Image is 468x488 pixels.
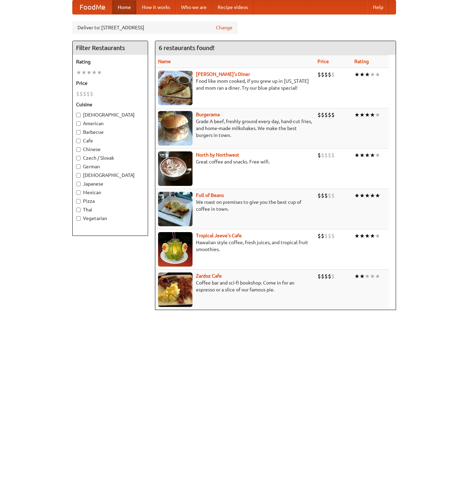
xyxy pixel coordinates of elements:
[321,71,324,78] li: $
[76,121,81,126] input: American
[318,151,321,159] li: $
[92,69,97,76] li: ★
[370,272,375,280] li: ★
[324,151,328,159] li: $
[354,151,360,159] li: ★
[76,146,144,153] label: Chinese
[328,151,331,159] li: $
[76,208,81,212] input: Thai
[112,0,136,14] a: Home
[196,152,239,158] a: North by Northwest
[365,232,370,240] li: ★
[328,71,331,78] li: $
[76,172,144,179] label: [DEMOGRAPHIC_DATA]
[158,59,171,64] a: Name
[321,232,324,240] li: $
[158,118,312,139] p: Grade A beef, freshly ground every day, hand-cut fries, and home-made milkshakes. We make the bes...
[331,192,335,199] li: $
[76,156,81,160] input: Czech / Slovak
[76,215,144,222] label: Vegetarian
[375,111,380,119] li: ★
[328,192,331,199] li: $
[76,139,81,143] input: Cafe
[196,233,242,238] a: Tropical Jeeve's Cafe
[354,192,360,199] li: ★
[328,232,331,240] li: $
[324,232,328,240] li: $
[76,180,144,187] label: Japanese
[360,151,365,159] li: ★
[375,272,380,280] li: ★
[76,113,81,117] input: [DEMOGRAPHIC_DATA]
[76,58,144,65] h5: Rating
[72,21,238,34] div: Deliver to: [STREET_ADDRESS]
[370,111,375,119] li: ★
[375,151,380,159] li: ★
[375,192,380,199] li: ★
[360,71,365,78] li: ★
[318,111,321,119] li: $
[76,163,144,170] label: German
[73,41,148,55] h4: Filter Restaurants
[360,232,365,240] li: ★
[76,129,144,136] label: Barbecue
[354,272,360,280] li: ★
[212,0,253,14] a: Recipe videos
[158,279,312,293] p: Coffee bar and sci-fi bookshop. Come in for an espresso or a slice of our famous pie.
[196,273,222,279] a: Zardoz Cafe
[159,44,215,51] ng-pluralize: 6 restaurants found!
[158,199,312,212] p: We roast on premises to give you the best cup of coffee in town.
[158,192,193,226] img: beans.jpg
[76,206,144,213] label: Thai
[86,90,90,98] li: $
[370,232,375,240] li: ★
[318,232,321,240] li: $
[90,90,93,98] li: $
[86,69,92,76] li: ★
[318,192,321,199] li: $
[321,272,324,280] li: $
[354,71,360,78] li: ★
[76,190,81,195] input: Mexican
[81,69,86,76] li: ★
[196,71,250,77] a: [PERSON_NAME]'s Diner
[365,71,370,78] li: ★
[97,69,102,76] li: ★
[158,239,312,253] p: Hawaiian style coffee, fresh juices, and tropical fruit smoothies.
[158,158,312,165] p: Great coffee and snacks. Free wifi.
[331,151,335,159] li: $
[136,0,176,14] a: How it works
[76,216,81,221] input: Vegetarian
[83,90,86,98] li: $
[196,112,220,117] a: Burgerama
[196,192,224,198] a: Full of Beans
[76,182,81,186] input: Japanese
[331,111,335,119] li: $
[328,111,331,119] li: $
[354,111,360,119] li: ★
[318,71,321,78] li: $
[76,69,81,76] li: ★
[158,111,193,146] img: burgerama.jpg
[76,199,81,203] input: Pizza
[324,71,328,78] li: $
[365,192,370,199] li: ★
[328,272,331,280] li: $
[158,272,193,307] img: zardoz.jpg
[76,198,144,205] label: Pizza
[370,192,375,199] li: ★
[318,59,329,64] a: Price
[331,232,335,240] li: $
[158,232,193,267] img: jeeves.jpg
[360,272,365,280] li: ★
[76,111,144,118] label: [DEMOGRAPHIC_DATA]
[354,59,369,64] a: Rating
[324,272,328,280] li: $
[321,192,324,199] li: $
[76,120,144,127] label: American
[365,111,370,119] li: ★
[370,71,375,78] li: ★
